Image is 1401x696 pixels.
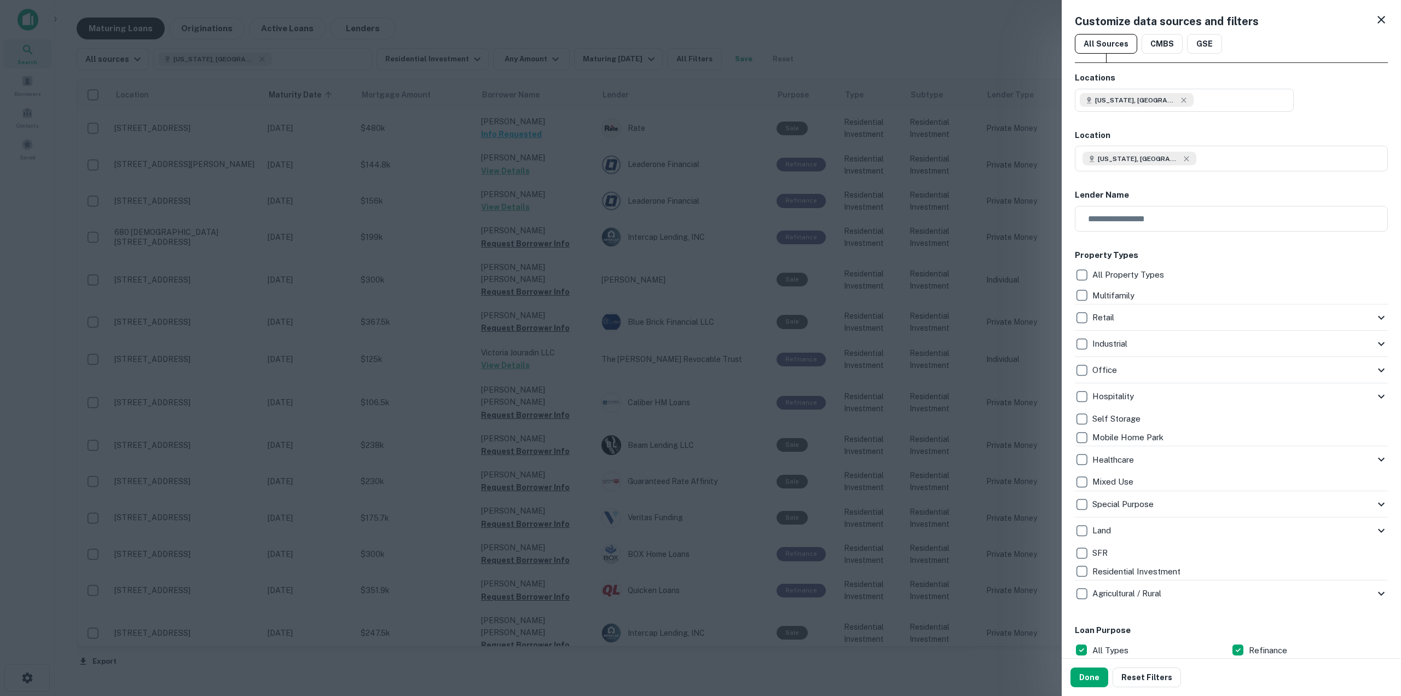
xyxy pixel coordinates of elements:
div: Industrial [1075,331,1388,357]
div: Retail [1075,304,1388,331]
p: Office [1092,364,1119,377]
div: Office [1075,357,1388,383]
div: Special Purpose [1075,491,1388,517]
p: Healthcare [1092,453,1136,467]
iframe: Chat Widget [1346,573,1401,626]
p: Special Purpose [1092,498,1156,511]
p: Hospitality [1092,390,1136,403]
p: SFR [1092,547,1110,560]
button: GSE [1187,34,1222,54]
p: Multifamily [1092,289,1137,302]
span: [US_STATE], [GEOGRAPHIC_DATA] [1098,154,1180,164]
div: Healthcare [1075,446,1388,473]
p: Self Storage [1092,412,1143,425]
h5: Customize data sources and filters [1075,13,1259,30]
h6: Property Types [1075,249,1388,262]
div: Hospitality [1075,383,1388,410]
p: All Property Types [1092,268,1166,281]
button: All Sources [1075,34,1137,54]
p: Land [1092,524,1113,537]
p: Industrial [1092,337,1130,350]
p: Retail [1092,311,1116,324]
div: Land [1075,517,1388,544]
button: Reset Filters [1113,668,1181,687]
button: Done [1070,668,1108,687]
p: Refinance [1249,644,1289,657]
h6: Lender Name [1075,189,1388,202]
div: Agricultural / Rural [1075,580,1388,607]
p: Agricultural / Rural [1092,587,1163,600]
p: Mobile Home Park [1092,431,1166,444]
h6: Loan Purpose [1075,624,1388,637]
p: Residential Investment [1092,565,1183,578]
p: Mixed Use [1092,475,1136,488]
button: [US_STATE], [GEOGRAPHIC_DATA] [1075,89,1294,112]
p: All Types [1092,644,1131,657]
h6: Locations [1075,72,1388,84]
h6: Location [1075,129,1388,142]
button: CMBS [1142,34,1183,54]
span: [US_STATE], [GEOGRAPHIC_DATA] [1095,95,1177,105]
